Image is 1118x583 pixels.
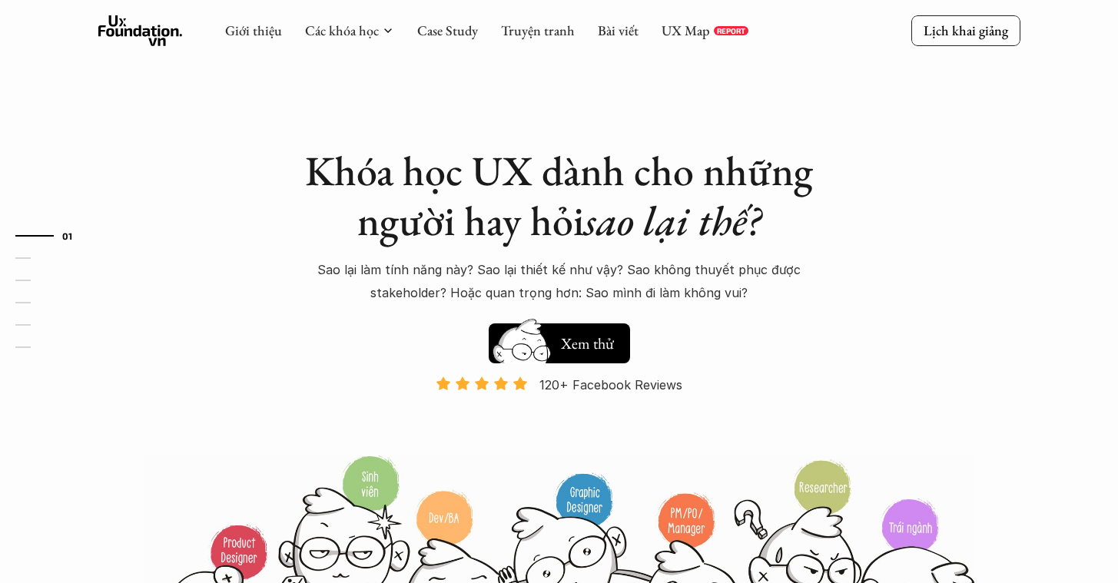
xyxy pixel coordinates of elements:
[62,230,73,241] strong: 01
[924,22,1008,39] p: Lịch khai giảng
[423,376,696,453] a: 120+ Facebook Reviews
[714,26,748,35] a: REPORT
[290,258,828,305] p: Sao lại làm tính năng này? Sao lại thiết kế như vậy? Sao không thuyết phục được stakeholder? Hoặc...
[717,26,745,35] p: REPORT
[15,227,88,245] a: 01
[561,333,614,354] h5: Xem thử
[539,373,682,396] p: 120+ Facebook Reviews
[598,22,639,39] a: Bài viết
[290,146,828,246] h1: Khóa học UX dành cho những người hay hỏi
[225,22,282,39] a: Giới thiệu
[501,22,575,39] a: Truyện tranh
[489,316,630,363] a: Xem thử
[417,22,478,39] a: Case Study
[584,194,761,247] em: sao lại thế?
[662,22,710,39] a: UX Map
[911,15,1020,45] a: Lịch khai giảng
[305,22,379,39] a: Các khóa học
